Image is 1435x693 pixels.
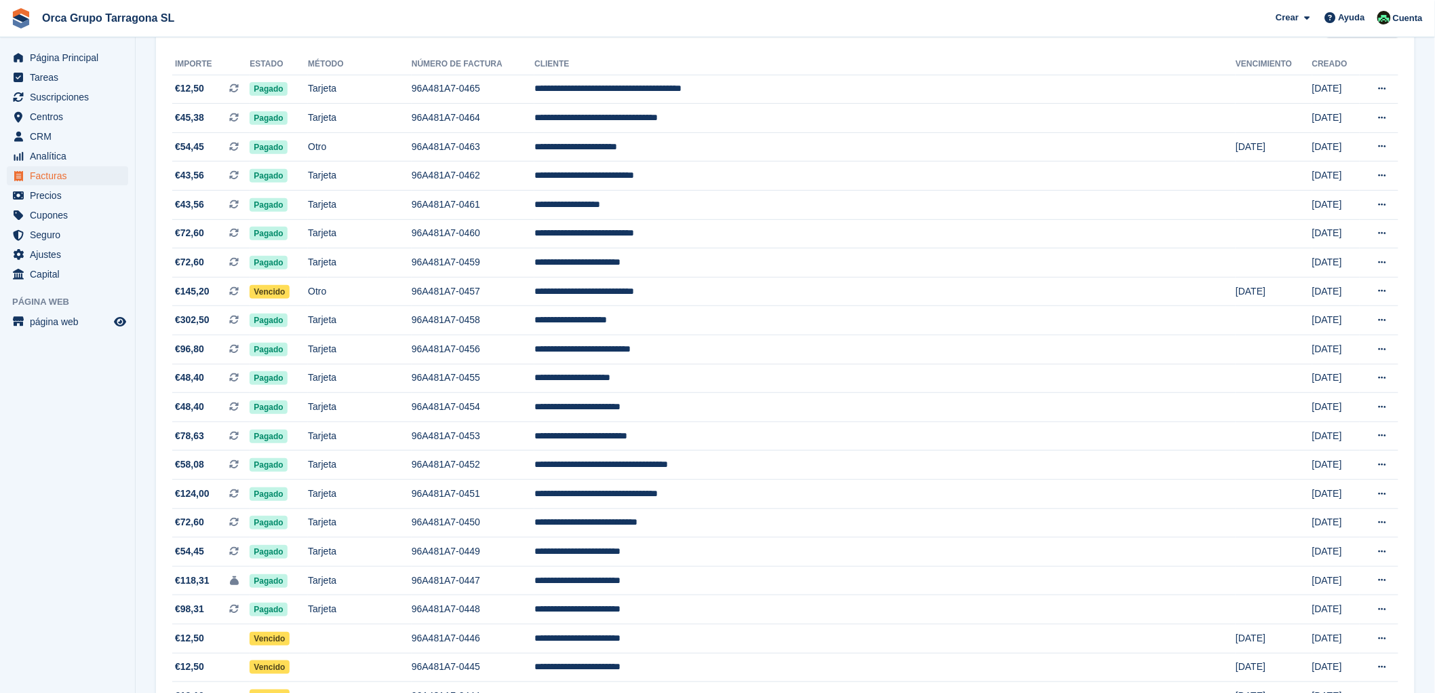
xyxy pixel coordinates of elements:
span: Pagado [250,516,287,529]
img: stora-icon-8386f47178a22dfd0bd8f6a31ec36ba5ce8667c1dd55bd0f319d3a0aa187defe.svg [11,8,31,29]
td: [DATE] [1312,162,1360,191]
img: Tania [1377,11,1391,24]
span: €302,50 [175,313,210,327]
span: Vencido [250,660,289,674]
td: [DATE] [1312,451,1360,480]
span: Cupones [30,206,111,225]
th: Vencimiento [1236,54,1312,75]
td: 96A481A7-0445 [412,653,534,682]
td: [DATE] [1236,653,1312,682]
td: [DATE] [1312,75,1360,104]
span: €12,50 [175,81,204,96]
span: Pagado [250,371,287,385]
span: Pagado [250,603,287,616]
a: menu [7,186,128,205]
td: 96A481A7-0463 [412,132,534,162]
td: 96A481A7-0452 [412,451,534,480]
td: [DATE] [1312,191,1360,220]
td: Otro [308,277,412,306]
td: [DATE] [1312,277,1360,306]
td: [DATE] [1312,595,1360,624]
th: Número de factura [412,54,534,75]
td: Tarjeta [308,422,412,451]
span: Vencido [250,285,289,299]
td: Tarjeta [308,248,412,278]
th: Importe [172,54,250,75]
td: Tarjeta [308,393,412,422]
span: €118,31 [175,574,210,588]
span: Pagado [250,430,287,443]
a: menu [7,166,128,185]
td: [DATE] [1236,132,1312,162]
span: Seguro [30,225,111,244]
td: [DATE] [1312,538,1360,567]
td: [DATE] [1312,422,1360,451]
a: Vista previa de la tienda [112,314,128,330]
td: [DATE] [1312,653,1360,682]
span: Cuenta [1393,12,1423,25]
td: 96A481A7-0451 [412,480,534,509]
a: Orca Grupo Tarragona SL [37,7,180,29]
span: €58,08 [175,457,204,472]
span: Pagado [250,111,287,125]
span: €72,60 [175,515,204,529]
td: [DATE] [1312,566,1360,595]
th: Cliente [534,54,1236,75]
span: Pagado [250,400,287,414]
span: €96,80 [175,342,204,356]
span: €12,50 [175,631,204,645]
a: menu [7,245,128,264]
td: Tarjeta [308,104,412,133]
span: €145,20 [175,284,210,299]
td: 96A481A7-0454 [412,393,534,422]
span: €72,60 [175,255,204,269]
th: Creado [1312,54,1360,75]
td: Tarjeta [308,451,412,480]
a: menu [7,265,128,284]
span: página web [30,312,111,331]
a: menu [7,88,128,107]
td: 96A481A7-0460 [412,219,534,248]
span: Ayuda [1339,11,1365,24]
a: menú [7,312,128,331]
td: [DATE] [1312,335,1360,364]
span: Pagado [250,169,287,183]
span: €43,56 [175,198,204,212]
td: [DATE] [1312,624,1360,653]
a: menu [7,127,128,146]
td: Tarjeta [308,538,412,567]
th: Método [308,54,412,75]
td: [DATE] [1312,508,1360,538]
span: Pagado [250,545,287,559]
td: [DATE] [1312,219,1360,248]
td: [DATE] [1312,480,1360,509]
td: Tarjeta [308,75,412,104]
td: Tarjeta [308,162,412,191]
span: Pagado [250,487,287,501]
td: Tarjeta [308,566,412,595]
a: menu [7,206,128,225]
span: €72,60 [175,226,204,240]
td: 96A481A7-0461 [412,191,534,220]
a: menu [7,107,128,126]
span: Pagado [250,458,287,472]
td: 96A481A7-0464 [412,104,534,133]
span: Pagado [250,256,287,269]
td: Tarjeta [308,480,412,509]
span: Pagado [250,227,287,240]
span: €12,50 [175,660,204,674]
span: Pagado [250,314,287,327]
span: Página web [12,295,135,309]
td: 96A481A7-0448 [412,595,534,624]
td: Tarjeta [308,595,412,624]
td: [DATE] [1312,248,1360,278]
td: Tarjeta [308,306,412,335]
span: €124,00 [175,487,210,501]
td: 96A481A7-0462 [412,162,534,191]
th: Estado [250,54,308,75]
span: Centros [30,107,111,126]
span: €48,40 [175,371,204,385]
td: 96A481A7-0453 [412,422,534,451]
span: Pagado [250,343,287,356]
a: menu [7,225,128,244]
